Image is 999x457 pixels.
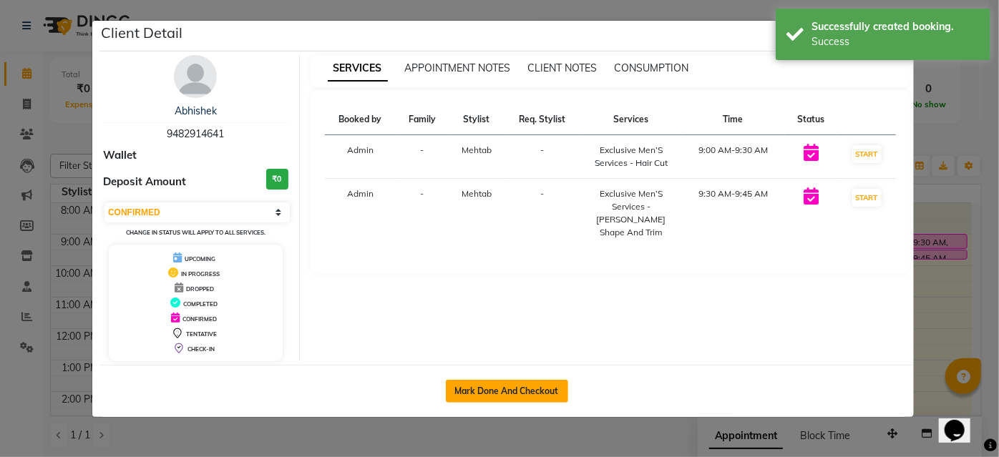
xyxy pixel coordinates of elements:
[682,135,785,179] td: 9:00 AM-9:30 AM
[175,104,217,117] a: Abhishek
[396,179,449,248] td: -
[185,255,215,262] span: UPCOMING
[103,147,137,164] span: Wallet
[181,270,220,277] span: IN PROGRESS
[325,135,396,179] td: Admin
[103,174,186,190] span: Deposit Amount
[396,104,449,135] th: Family
[167,127,224,140] span: 9482914641
[852,145,882,163] button: START
[449,104,505,135] th: Stylist
[939,400,985,443] iframe: chat widget
[101,22,182,44] h5: Client Detail
[505,135,580,179] td: -
[812,19,980,34] div: Successfully created booking.
[183,300,218,308] span: COMPLETED
[126,229,265,236] small: Change in status will apply to all services.
[682,179,785,248] td: 9:30 AM-9:45 AM
[615,62,689,74] span: CONSUMPTION
[462,188,492,199] span: Mehtab
[328,56,388,82] span: SERVICES
[266,169,288,190] h3: ₹0
[396,135,449,179] td: -
[852,189,882,207] button: START
[812,34,980,49] div: Success
[325,179,396,248] td: Admin
[325,104,396,135] th: Booked by
[186,285,214,293] span: DROPPED
[785,104,838,135] th: Status
[589,144,673,169] div: Exclusive Men’S Services - Hair Cut
[462,144,492,155] span: Mehtab
[174,55,217,98] img: avatar
[505,179,580,248] td: -
[186,330,217,338] span: TENTATIVE
[589,187,673,239] div: Exclusive Men’S Services - [PERSON_NAME] Shape And Trim
[446,380,568,403] button: Mark Done And Checkout
[682,104,785,135] th: Time
[528,62,598,74] span: CLIENT NOTES
[505,104,580,135] th: Req. Stylist
[187,345,215,353] span: CHECK-IN
[580,104,682,135] th: Services
[405,62,511,74] span: APPOINTMENT NOTES
[182,315,217,323] span: CONFIRMED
